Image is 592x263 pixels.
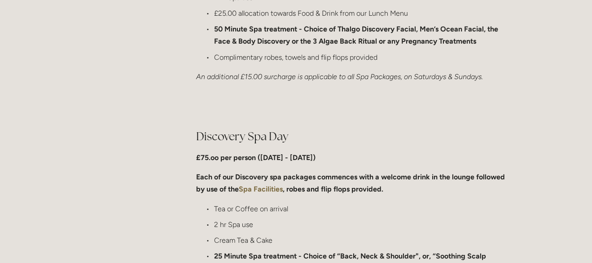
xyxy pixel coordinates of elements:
p: £25.00 allocation towards Food & Drink from our Lunch Menu [214,7,511,19]
strong: £75.oo per person ([DATE] - [DATE]) [196,153,316,162]
p: Complimentary robes, towels and flip flops provided [214,51,511,63]
strong: , robes and flip flops provided. [283,185,383,193]
a: Spa Facilities [239,185,283,193]
p: Cream Tea & Cake [214,234,511,246]
em: An additional £15.00 surcharge is applicable to all Spa Packages, on Saturdays & Sundays. [196,72,483,81]
p: 2 hr Spa use [214,218,511,231]
p: Tea or Coffee on arrival [214,203,511,215]
strong: 50 Minute Spa treatment - Choice of Thalgo Discovery Facial, Men’s Ocean Facial, the Face & Body ... [214,25,500,45]
h2: Discovery Spa Day [196,129,511,144]
strong: Each of our Discovery spa packages commences with a welcome drink in the lounge followed by use o... [196,173,507,193]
